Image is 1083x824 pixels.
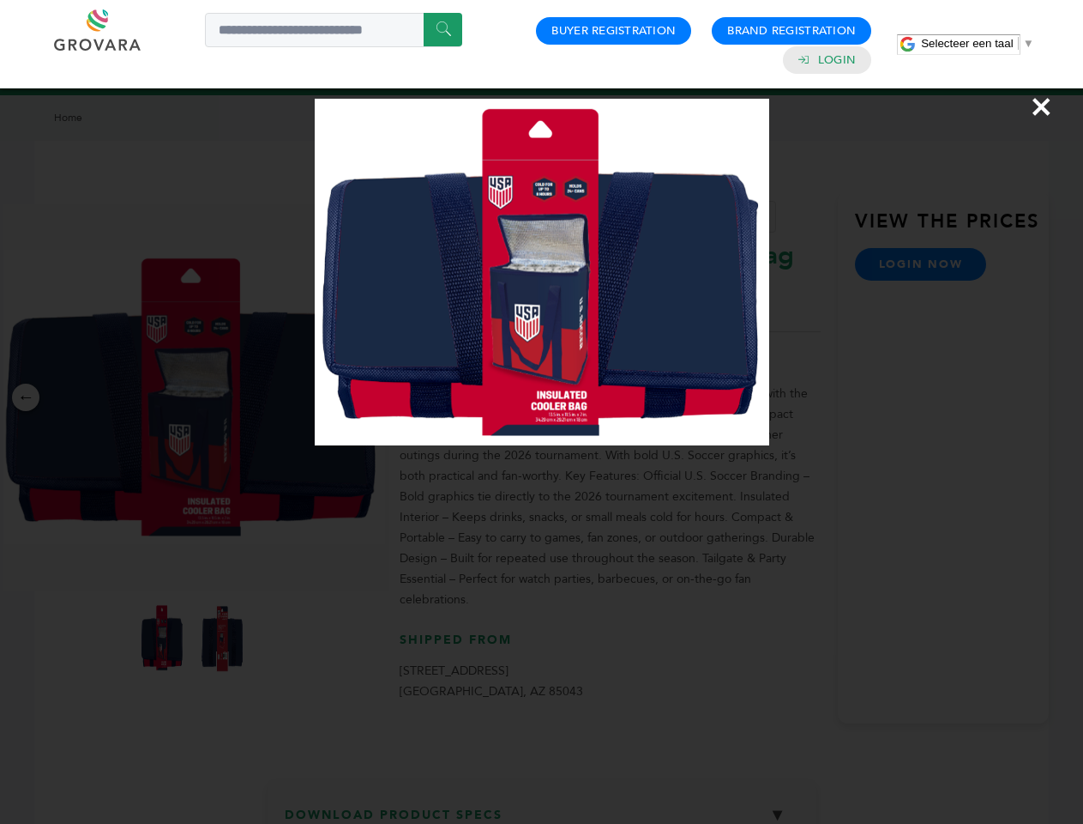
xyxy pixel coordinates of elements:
[818,52,856,68] a: Login
[1023,37,1034,50] span: ▼
[921,37,1034,50] a: Selecteer een taal​
[1018,37,1019,50] span: ​
[1030,82,1053,130] span: ×
[551,23,676,39] a: Buyer Registration
[315,99,769,445] img: Image Preview
[205,13,462,47] input: Search a product or brand...
[921,37,1013,50] span: Selecteer een taal
[727,23,856,39] a: Brand Registration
